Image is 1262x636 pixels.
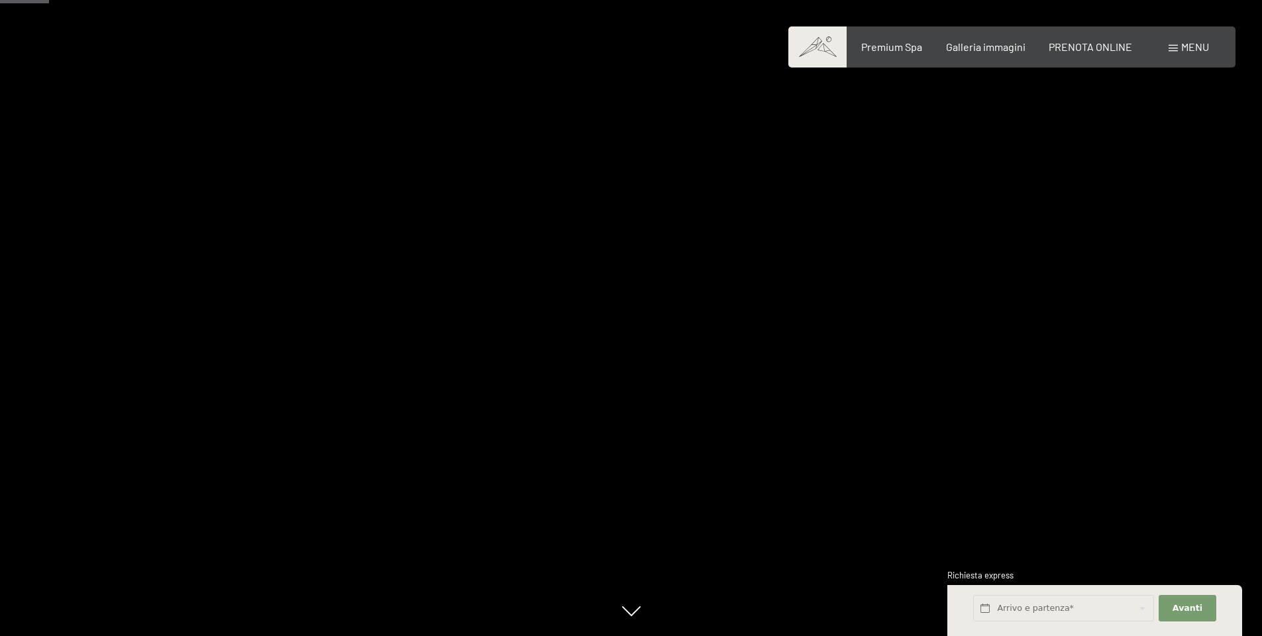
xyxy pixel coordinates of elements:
[861,40,922,53] a: Premium Spa
[947,570,1014,580] span: Richiesta express
[1159,595,1216,622] button: Avanti
[1049,40,1132,53] a: PRENOTA ONLINE
[1181,40,1209,53] span: Menu
[1173,602,1202,614] span: Avanti
[946,40,1025,53] a: Galleria immagini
